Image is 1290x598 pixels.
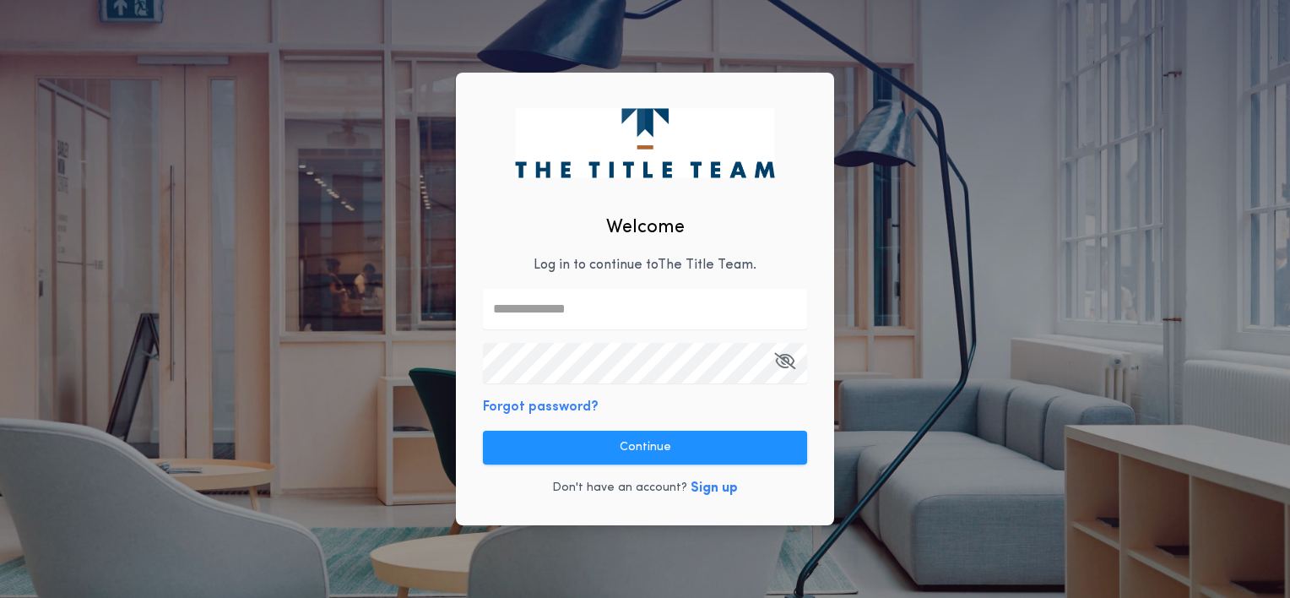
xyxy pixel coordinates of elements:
p: Log in to continue to The Title Team . [534,255,756,275]
h2: Welcome [606,214,685,242]
button: Continue [483,431,807,465]
button: Sign up [691,478,738,498]
img: logo [515,108,774,177]
p: Don't have an account? [552,480,687,497]
button: Forgot password? [483,397,599,417]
